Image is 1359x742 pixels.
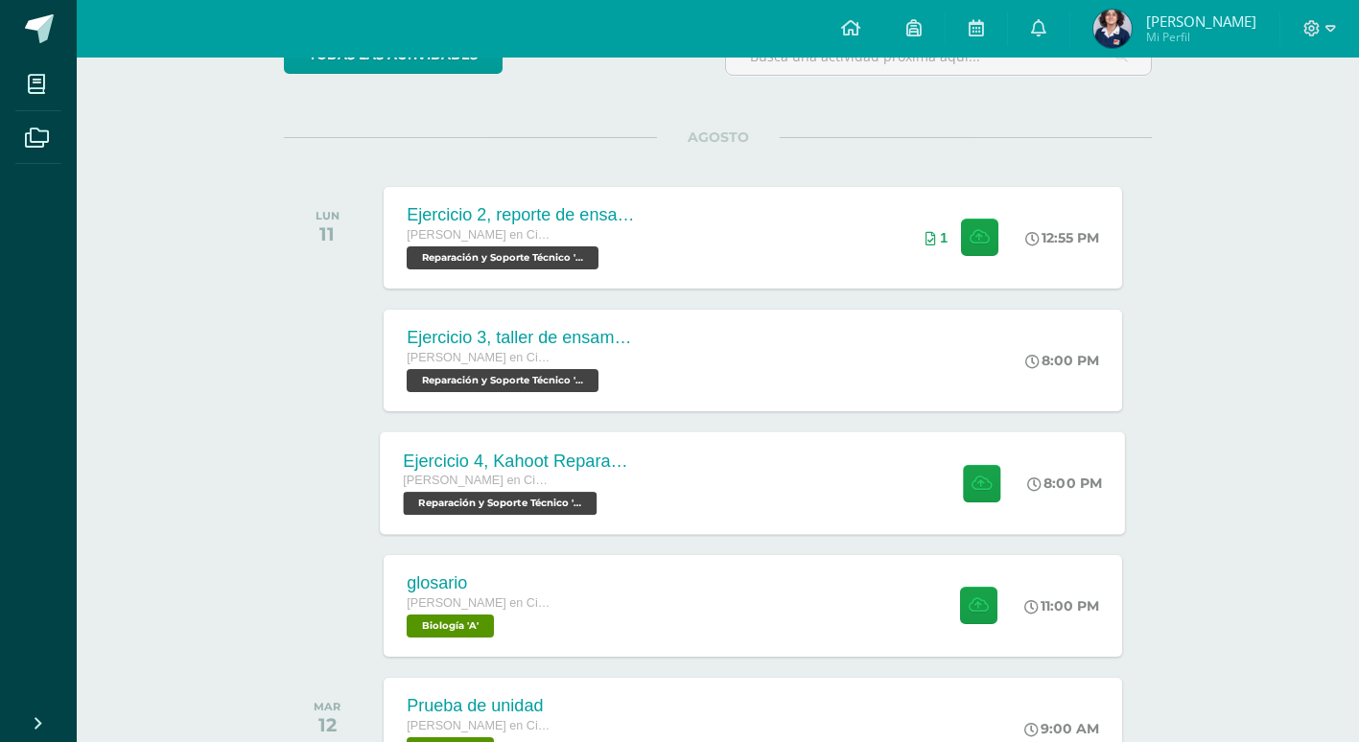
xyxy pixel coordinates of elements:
[404,474,550,487] span: [PERSON_NAME] en Ciencias y Letras con Orientación en Computación
[407,228,551,242] span: [PERSON_NAME] en Ciencias y Letras con Orientación en Computación
[407,369,598,392] span: Reparación y Soporte Técnico 'A'
[1024,720,1099,737] div: 9:00 AM
[404,492,597,515] span: Reparación y Soporte Técnico 'A'
[407,246,598,269] span: Reparación y Soporte Técnico 'A'
[1025,352,1099,369] div: 8:00 PM
[407,328,637,348] div: Ejercicio 3, taller de ensamblaje
[314,713,340,736] div: 12
[1093,10,1132,48] img: 819ccc0c5e290773b6f5bb2fb81716ec.png
[407,614,494,638] span: Biología 'A'
[1146,29,1256,45] span: Mi Perfil
[314,700,340,713] div: MAR
[926,230,948,245] div: Archivos entregados
[404,451,636,471] div: Ejercicio 4, Kahoot Reparación
[657,128,780,146] span: AGOSTO
[1028,475,1103,492] div: 8:00 PM
[407,719,551,732] span: [PERSON_NAME] en Ciencias y Letras con Orientación en Computación
[407,573,551,593] div: glosario
[316,209,340,222] div: LUN
[407,205,637,225] div: Ejercicio 2, reporte de ensamblaje
[1024,597,1099,614] div: 11:00 PM
[1146,12,1256,31] span: [PERSON_NAME]
[1025,229,1099,246] div: 12:55 PM
[316,222,340,245] div: 11
[407,351,551,364] span: [PERSON_NAME] en Ciencias y Letras con Orientación en Computación
[940,230,948,245] span: 1
[407,596,551,610] span: [PERSON_NAME] en Ciencias y Letras con Orientación en Computación
[407,696,551,716] div: Prueba de unidad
